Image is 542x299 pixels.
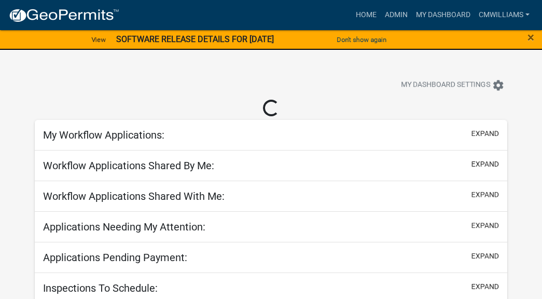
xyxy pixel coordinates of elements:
button: expand [471,251,499,262]
h5: Applications Needing My Attention: [43,221,205,233]
button: expand [471,220,499,231]
button: expand [471,128,499,139]
h5: My Workflow Applications: [43,129,164,141]
a: My Dashboard [412,5,475,25]
h5: Workflow Applications Shared With Me: [43,190,225,202]
button: My Dashboard Settingssettings [393,75,513,95]
button: expand [471,159,499,170]
button: expand [471,281,499,292]
a: Admin [381,5,412,25]
span: My Dashboard Settings [401,79,490,91]
a: Home [352,5,381,25]
i: settings [492,79,505,91]
button: expand [471,189,499,200]
h5: Applications Pending Payment: [43,251,187,264]
h5: Inspections To Schedule: [43,282,158,294]
span: × [527,30,534,45]
button: Close [527,31,534,44]
button: Don't show again [332,31,391,48]
h5: Workflow Applications Shared By Me: [43,159,214,172]
a: View [87,31,110,48]
a: cmwilliams [475,5,534,25]
strong: SOFTWARE RELEASE DETAILS FOR [DATE] [116,34,274,44]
